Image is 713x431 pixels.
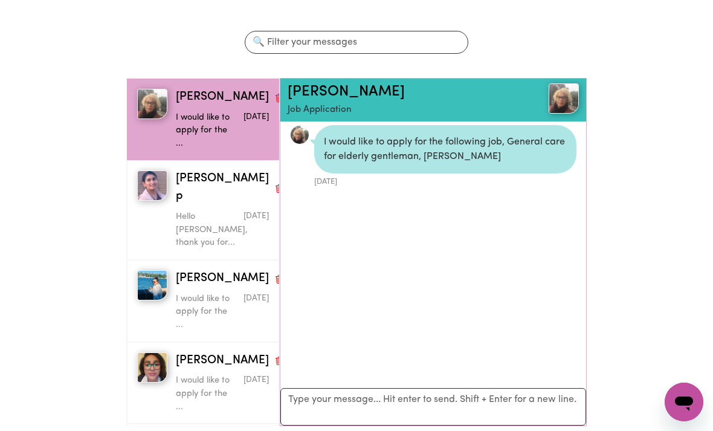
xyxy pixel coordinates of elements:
button: Alisi K[PERSON_NAME]Delete conversationI would like to apply for the ...Message sent on September... [127,79,279,161]
p: Hello [PERSON_NAME], thank you for... [176,210,238,250]
img: Gaby Kathy M [137,352,167,383]
img: Prasamsha p [137,170,167,201]
span: Message sent on September 4, 2025 [244,212,269,220]
span: [PERSON_NAME] [176,352,269,370]
img: B9EECF3BF3E9C32081C7B38AD01983CE_avatar_blob [290,125,309,144]
a: [PERSON_NAME] [288,85,405,99]
button: Gaby Kathy M[PERSON_NAME]Delete conversationI would like to apply for the ...Message sent on Sept... [127,342,279,424]
button: Angela S[PERSON_NAME]Delete conversationI would like to apply for the ...Message sent on Septembe... [127,260,279,342]
img: Angela S [137,270,167,300]
img: View Alisi K's profile [549,83,579,114]
iframe: Button to launch messaging window [665,383,703,421]
p: I would like to apply for the ... [176,293,238,332]
p: Job Application [288,103,531,117]
input: 🔍 Filter your messages [245,31,468,54]
span: Message sent on September 0, 2025 [244,294,269,302]
button: Delete conversation [274,353,285,369]
p: I would like to apply for the ... [176,374,238,413]
a: View Alisi K's profile [290,125,309,144]
div: I would like to apply for the following job, General care for elderly gentleman, [PERSON_NAME] [314,125,576,173]
button: Prasamsha p[PERSON_NAME] pDelete conversationHello [PERSON_NAME], thank you for...Message sent on... [127,160,279,259]
span: [PERSON_NAME] p [176,170,269,206]
img: Alisi K [137,89,167,119]
button: Delete conversation [274,180,285,196]
button: Delete conversation [274,271,285,287]
span: Message sent on September 6, 2025 [244,113,269,121]
div: [DATE] [314,173,576,187]
span: Message sent on September 0, 2025 [244,376,269,384]
a: Alisi K [531,83,579,114]
p: I would like to apply for the ... [176,111,238,151]
button: Delete conversation [274,89,285,105]
span: [PERSON_NAME] [176,89,269,106]
span: [PERSON_NAME] [176,270,269,288]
